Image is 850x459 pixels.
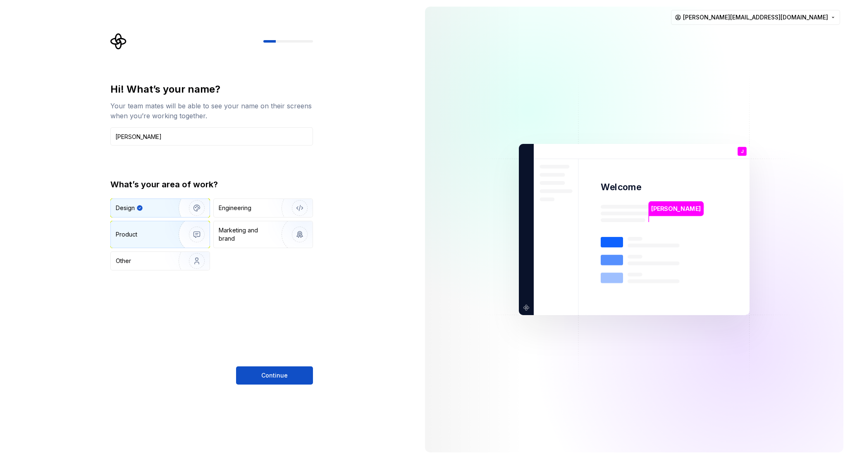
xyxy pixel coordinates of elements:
div: Engineering [219,204,251,212]
div: Marketing and brand [219,226,275,243]
p: [PERSON_NAME] [651,204,701,213]
input: Han Solo [110,127,313,146]
p: J [741,149,743,154]
div: Other [116,257,131,265]
div: Hi! What’s your name? [110,83,313,96]
p: Welcome [601,181,641,193]
div: Design [116,204,135,212]
span: [PERSON_NAME][EMAIL_ADDRESS][DOMAIN_NAME] [683,13,828,22]
span: Continue [261,371,288,380]
div: Your team mates will be able to see your name on their screens when you’re working together. [110,101,313,121]
div: What’s your area of work? [110,179,313,190]
button: [PERSON_NAME][EMAIL_ADDRESS][DOMAIN_NAME] [671,10,840,25]
div: Product [116,230,137,239]
svg: Supernova Logo [110,33,127,50]
button: Continue [236,366,313,385]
